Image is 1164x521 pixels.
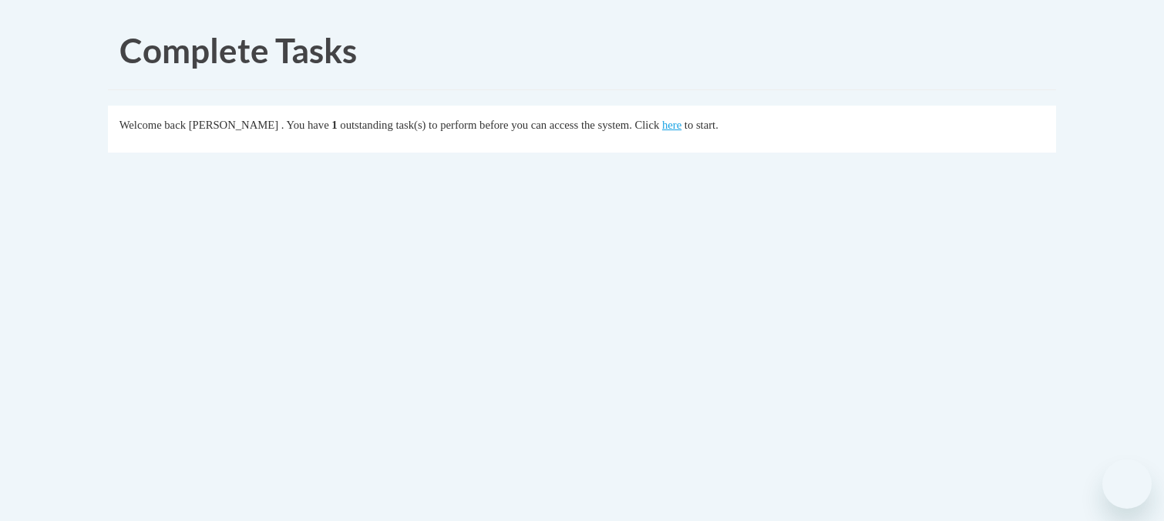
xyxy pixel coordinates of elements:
[119,119,186,131] span: Welcome back
[331,119,337,131] span: 1
[189,119,278,131] span: [PERSON_NAME]
[340,119,659,131] span: outstanding task(s) to perform before you can access the system. Click
[1102,459,1152,509] iframe: Button to launch messaging window
[662,119,681,131] a: here
[119,30,357,70] span: Complete Tasks
[685,119,718,131] span: to start.
[281,119,329,131] span: . You have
